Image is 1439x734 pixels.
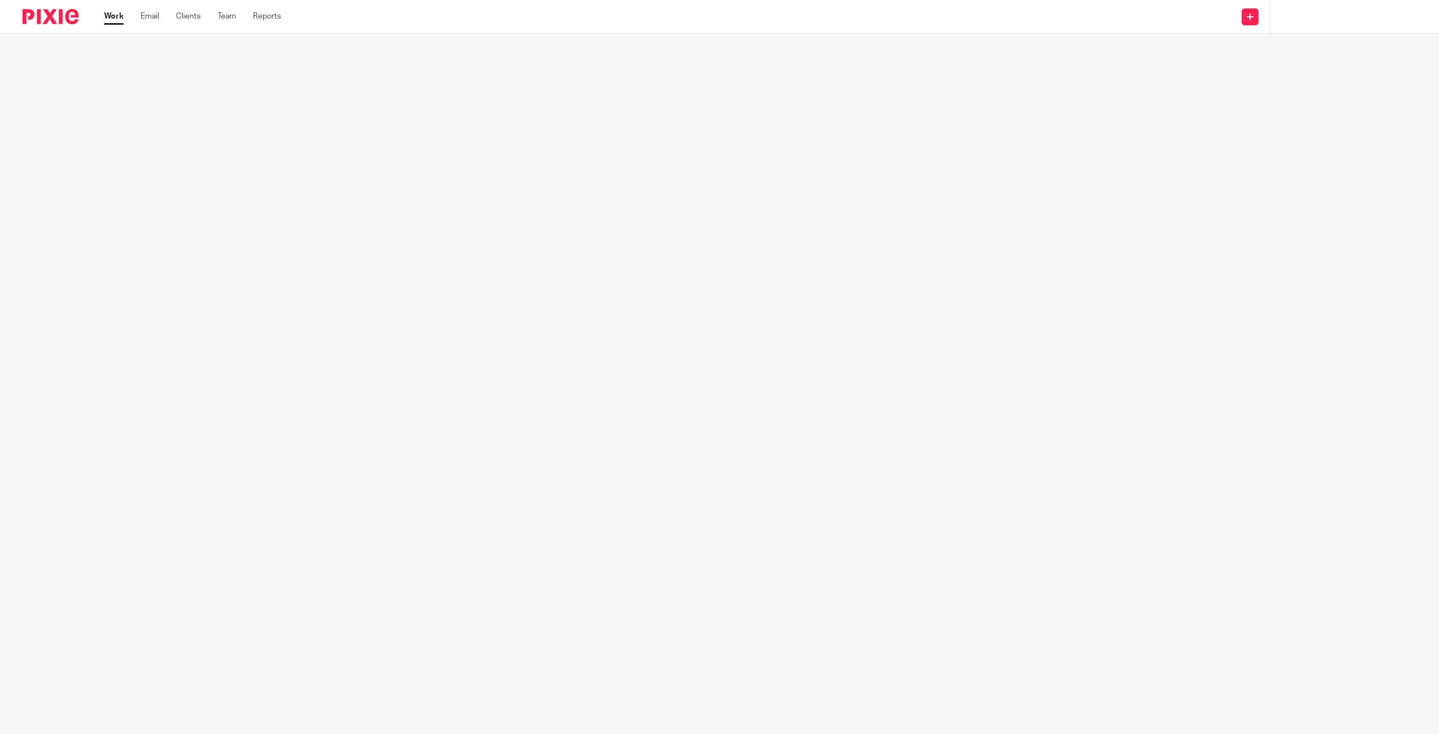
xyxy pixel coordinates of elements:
a: Email [141,11,159,22]
img: Pixie [22,9,79,24]
a: Reports [253,11,281,22]
a: Work [104,11,124,22]
a: Clients [176,11,201,22]
a: Team [218,11,236,22]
